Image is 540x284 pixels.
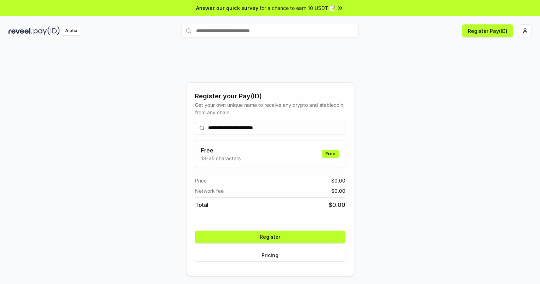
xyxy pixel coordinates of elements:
[201,146,241,155] h3: Free
[260,4,335,12] span: for a chance to earn 10 USDT 📝
[195,187,224,195] span: Network fee
[195,101,345,116] div: Get your own unique name to receive any crypto and stablecoin, from any chain
[462,24,513,37] button: Register Pay(ID)
[195,249,345,262] button: Pricing
[331,187,345,195] span: $ 0.00
[201,155,241,162] p: 13-25 characters
[195,91,345,101] div: Register your Pay(ID)
[329,201,345,209] span: $ 0.00
[34,27,60,35] img: pay_id
[196,4,258,12] span: Answer our quick survey
[8,27,32,35] img: reveel_dark
[331,177,345,184] span: $ 0.00
[195,231,345,243] button: Register
[195,201,208,209] span: Total
[195,177,207,184] span: Price
[61,27,81,35] div: Alpha
[322,150,339,158] div: Free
